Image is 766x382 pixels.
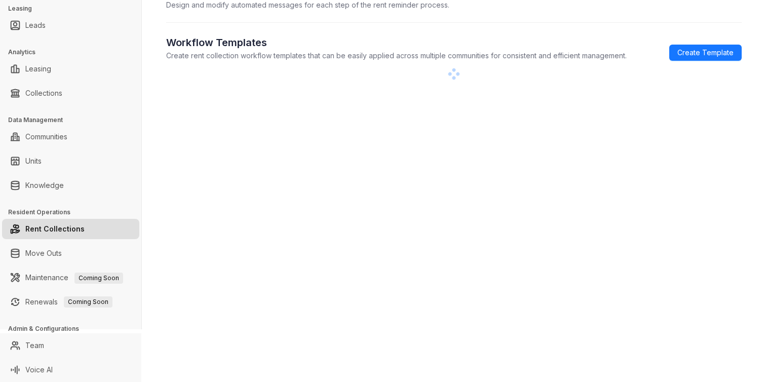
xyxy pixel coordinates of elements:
[25,175,64,196] a: Knowledge
[25,151,42,171] a: Units
[8,324,141,333] h3: Admin & Configurations
[2,243,139,263] li: Move Outs
[2,59,139,79] li: Leasing
[8,4,141,13] h3: Leasing
[8,48,141,57] h3: Analytics
[166,35,627,50] h2: Workflow Templates
[2,15,139,35] li: Leads
[64,296,112,308] span: Coming Soon
[8,116,141,125] h3: Data Management
[677,47,734,58] span: Create Template
[25,360,53,380] a: Voice AI
[2,175,139,196] li: Knowledge
[25,83,62,103] a: Collections
[166,50,627,61] p: Create rent collection workflow templates that can be easily applied across multiple communities ...
[2,292,139,312] li: Renewals
[25,127,67,147] a: Communities
[669,45,742,61] a: Create Template
[74,273,123,284] span: Coming Soon
[2,360,139,380] li: Voice AI
[2,151,139,171] li: Units
[2,335,139,356] li: Team
[25,219,85,239] a: Rent Collections
[2,219,139,239] li: Rent Collections
[25,15,46,35] a: Leads
[25,335,44,356] a: Team
[8,208,141,217] h3: Resident Operations
[2,127,139,147] li: Communities
[25,59,51,79] a: Leasing
[2,268,139,288] li: Maintenance
[2,83,139,103] li: Collections
[25,243,62,263] a: Move Outs
[25,292,112,312] a: RenewalsComing Soon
